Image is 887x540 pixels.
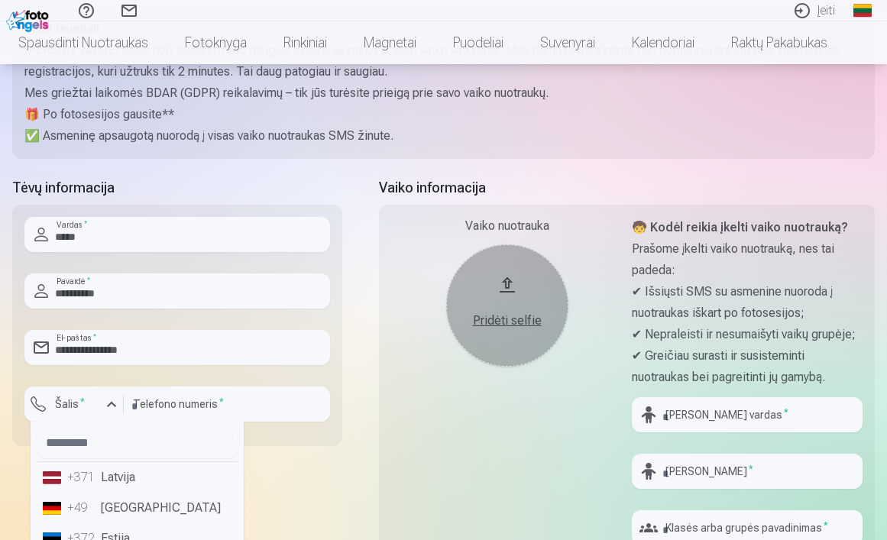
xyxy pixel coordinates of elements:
[12,177,342,199] h5: Tėvų informacija
[632,281,863,324] p: ✔ Išsiųsti SMS su asmenine nuoroda į nuotraukas iškart po fotosesijos;
[67,499,98,517] div: +49
[24,386,124,422] button: Šalis*
[613,21,713,64] a: Kalendoriai
[37,462,238,493] li: Latvija
[6,6,53,32] img: /fa2
[435,21,522,64] a: Puodeliai
[632,238,863,281] p: Prašome įkelti vaiko nuotrauką, nes tai padeda:
[379,177,875,199] h5: Vaiko informacija
[67,468,98,487] div: +371
[461,312,553,330] div: Pridėti selfie
[167,21,265,64] a: Fotoknyga
[49,396,91,412] label: Šalis
[632,220,848,234] strong: 🧒 Kodėl reikia įkelti vaiko nuotrauką?
[265,21,345,64] a: Rinkiniai
[345,21,435,64] a: Magnetai
[24,125,863,147] p: ✅ Asmeninę apsaugotą nuorodą į visas vaiko nuotraukas SMS žinute.
[632,345,863,388] p: ✔ Greičiau surasti ir susisteminti nuotraukas bei pagreitinti jų gamybą.
[24,82,863,104] p: Mes griežtai laikomės BDAR (GDPR) reikalavimų – tik jūs turėsite prieigą prie savo vaiko nuotraukų.
[522,21,613,64] a: Suvenyrai
[24,104,863,125] p: 🎁 Po fotosesijos gausite**
[632,324,863,345] p: ✔ Nepraleisti ir nesumaišyti vaikų grupėje;
[37,493,238,523] li: [GEOGRAPHIC_DATA]
[713,21,846,64] a: Raktų pakabukas
[391,217,622,235] div: Vaiko nuotrauka
[446,244,568,367] button: Pridėti selfie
